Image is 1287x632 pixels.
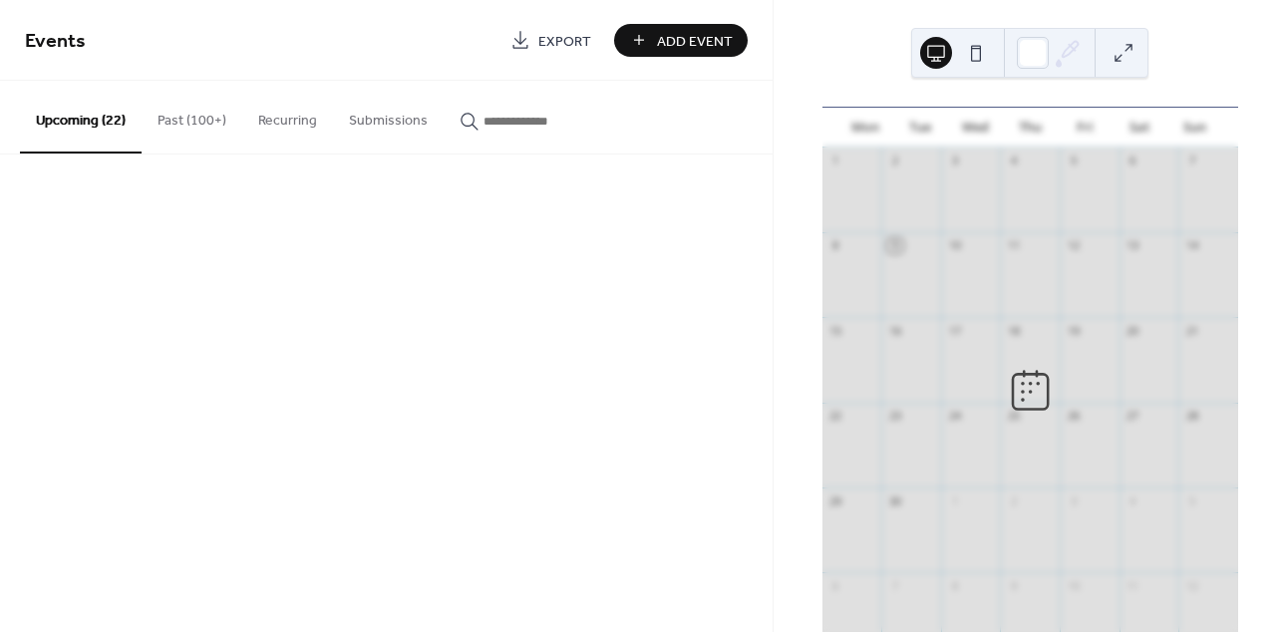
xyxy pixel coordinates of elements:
[887,154,902,168] div: 2
[1006,578,1021,593] div: 9
[1113,108,1167,148] div: Sat
[1126,409,1140,424] div: 27
[828,493,843,508] div: 29
[1126,578,1140,593] div: 11
[25,22,86,61] span: Events
[1066,409,1081,424] div: 26
[1126,154,1140,168] div: 6
[887,323,902,338] div: 16
[1184,238,1199,253] div: 14
[1167,108,1222,148] div: Sun
[947,238,962,253] div: 10
[495,24,606,57] a: Export
[1184,578,1199,593] div: 12
[828,323,843,338] div: 15
[1184,154,1199,168] div: 7
[1006,323,1021,338] div: 18
[828,154,843,168] div: 1
[1006,409,1021,424] div: 25
[142,81,242,152] button: Past (100+)
[838,108,893,148] div: Mon
[887,578,902,593] div: 7
[333,81,444,152] button: Submissions
[887,238,902,253] div: 9
[947,409,962,424] div: 24
[614,24,748,57] button: Add Event
[1006,238,1021,253] div: 11
[1006,493,1021,508] div: 2
[1066,578,1081,593] div: 10
[20,81,142,154] button: Upcoming (22)
[1006,154,1021,168] div: 4
[947,323,962,338] div: 17
[828,238,843,253] div: 8
[1066,154,1081,168] div: 5
[538,31,591,52] span: Export
[887,409,902,424] div: 23
[1058,108,1113,148] div: Fri
[1184,323,1199,338] div: 21
[828,578,843,593] div: 6
[1126,238,1140,253] div: 13
[893,108,948,148] div: Tue
[657,31,733,52] span: Add Event
[1126,323,1140,338] div: 20
[1066,323,1081,338] div: 19
[1126,493,1140,508] div: 4
[242,81,333,152] button: Recurring
[1066,493,1081,508] div: 3
[947,493,962,508] div: 1
[1066,238,1081,253] div: 12
[887,493,902,508] div: 30
[828,409,843,424] div: 22
[947,154,962,168] div: 3
[947,578,962,593] div: 8
[1184,409,1199,424] div: 28
[948,108,1003,148] div: Wed
[1003,108,1058,148] div: Thu
[1184,493,1199,508] div: 5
